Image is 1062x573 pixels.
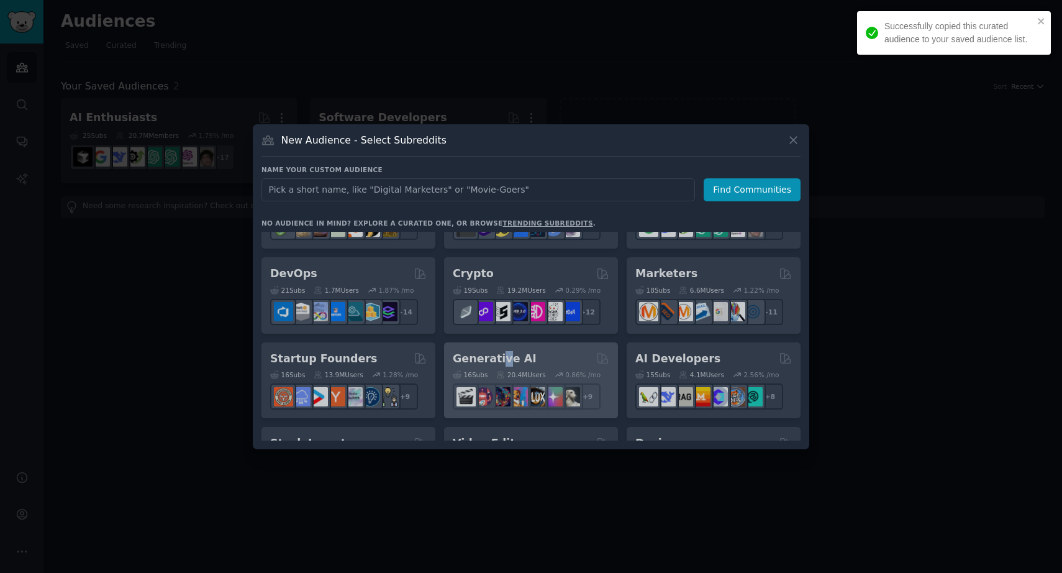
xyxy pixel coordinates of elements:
div: No audience in mind? Explore a curated one, or browse . [261,219,596,227]
a: trending subreddits [502,219,592,227]
button: Find Communities [704,178,801,201]
h3: New Audience - Select Subreddits [281,134,447,147]
button: close [1037,16,1046,26]
h3: Name your custom audience [261,165,801,174]
input: Pick a short name, like "Digital Marketers" or "Movie-Goers" [261,178,695,201]
div: Successfully copied this curated audience to your saved audience list. [884,20,1033,46]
